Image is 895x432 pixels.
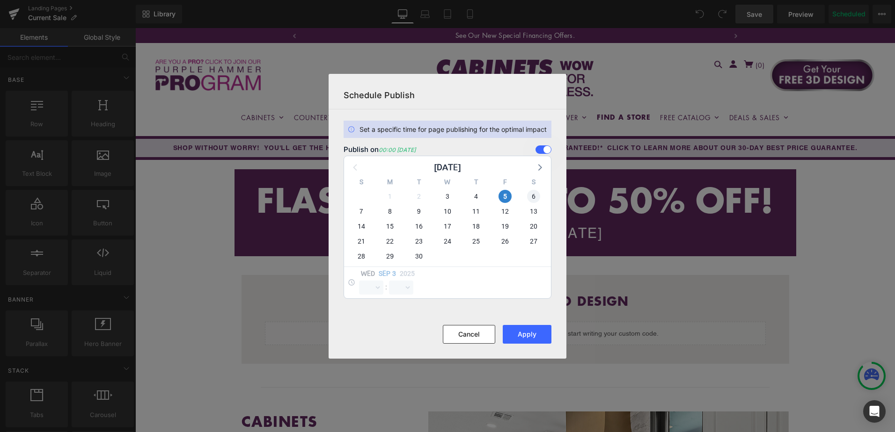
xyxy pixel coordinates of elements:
[499,220,512,233] span: Friday, September 19, 2025
[441,205,454,218] span: Wednesday, September 10, 2025
[159,86,220,93] a: Countertops
[359,125,547,133] h2: Set a specific time for page publishing for the optimal impact
[470,190,483,203] span: Thursday, September 4, 2025
[520,177,548,189] div: S
[590,32,603,43] a: Account Icon
[462,86,515,93] a: Find A Store
[344,145,416,154] h3: Publish on
[594,2,608,12] div: ›
[355,235,368,248] span: Sunday, September 21, 2025
[527,190,540,203] span: Saturday, September 6, 2025
[412,190,425,203] span: Tuesday, September 2, 2025
[634,31,740,63] img: Free 3D Design
[527,220,540,233] span: Saturday, September 20, 2025
[499,235,512,248] span: Friday, September 26, 2025
[301,31,458,69] img: Cabinets To Go Wow for Less logo
[441,220,454,233] span: Wednesday, September 17, 2025
[383,235,396,248] span: Monday, September 22, 2025
[355,205,368,218] span: Sunday, September 7, 2025
[266,264,493,281] b: SCHEDuLE YOUR FREE 3D DESIGN
[594,86,654,93] a: Deals & Sales
[412,250,425,263] span: Tuesday, September 30, 2025
[620,32,630,42] span: ( )
[441,235,454,248] span: Wednesday, September 24, 2025
[577,33,590,41] svg: search
[443,325,495,344] button: Cancel
[592,32,605,40] svg: account
[318,86,399,93] a: Finishing Touches
[412,220,425,233] span: Tuesday, September 16, 2025
[383,220,396,233] span: Monday, September 15, 2025
[404,177,433,189] div: T
[106,86,149,93] a: Cabinets
[344,89,551,101] h3: Schedule Publish
[383,205,396,218] span: Monday, September 8, 2025
[441,190,454,203] span: Wednesday, September 3, 2025
[605,32,632,42] a: cart (0)
[527,235,540,248] span: Saturday, September 27, 2025
[355,220,368,233] span: Sunday, September 14, 2025
[229,86,259,93] a: Closets
[375,177,404,189] div: M
[527,205,540,218] span: Saturday, September 13, 2025
[434,161,461,174] div: [DATE]
[106,78,653,101] nav: Primary
[106,383,182,403] strong: CABINETS
[20,31,125,63] img: Purple Hammer Program
[383,190,396,203] span: Monday, September 1, 2025
[152,2,166,12] div: ‹
[499,205,512,218] span: Friday, September 12, 2025
[379,146,416,153] em: 00:00 [DATE]
[525,86,585,93] a: Free Catalog
[462,177,491,189] div: T
[499,190,512,203] span: Friday, September 5, 2025
[412,205,425,218] span: Tuesday, September 9, 2025
[491,177,519,189] div: F
[863,400,886,423] div: Open Intercom Messenger
[383,250,396,263] span: Monday, September 29, 2025
[355,250,368,263] span: Sunday, September 28, 2025
[470,205,483,218] span: Thursday, September 11, 2025
[121,148,638,195] b: FLASH SALE! UP TO 50% OFF!
[503,325,551,344] button: Apply
[470,235,483,248] span: Thursday, September 25, 2025
[409,86,453,93] a: Discover
[433,177,462,189] div: W
[572,32,590,43] a: Search Icon
[470,220,483,233] span: Thursday, September 18, 2025
[347,177,375,189] div: S
[623,32,627,42] span: 0
[607,32,620,40] svg: cart
[412,235,425,248] span: Tuesday, September 23, 2025
[269,86,309,93] a: Vanities
[106,196,654,214] div: NOW THROUGH [DATE]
